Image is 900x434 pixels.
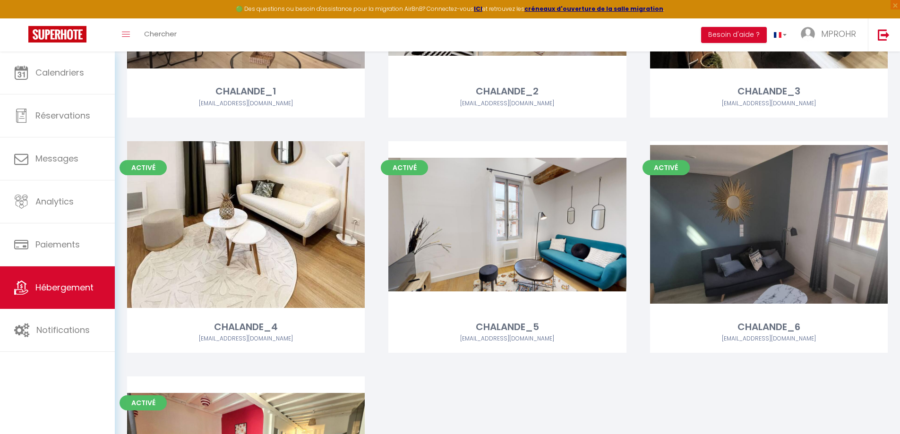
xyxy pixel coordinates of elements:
span: Activé [120,160,167,175]
div: CHALANDE_2 [388,84,626,99]
div: Airbnb [127,99,365,108]
span: Hébergement [35,281,94,293]
div: CHALANDE_5 [388,320,626,334]
div: Airbnb [127,334,365,343]
iframe: Chat [860,391,893,427]
span: Notifications [36,324,90,336]
button: Ouvrir le widget de chat LiveChat [8,4,36,32]
div: CHALANDE_3 [650,84,888,99]
span: Activé [643,160,690,175]
div: Airbnb [388,99,626,108]
div: Airbnb [650,99,888,108]
span: Analytics [35,196,74,207]
div: Airbnb [650,334,888,343]
span: Chercher [144,29,177,39]
a: Chercher [137,18,184,51]
span: Paiements [35,238,80,250]
a: ICI [474,5,482,13]
div: CHALANDE_4 [127,320,365,334]
span: Messages [35,153,78,164]
div: CHALANDE_6 [650,320,888,334]
span: Réservations [35,110,90,121]
a: créneaux d'ouverture de la salle migration [524,5,663,13]
div: CHALANDE_1 [127,84,365,99]
img: Super Booking [28,26,86,43]
a: ... MPROHR [794,18,868,51]
div: Airbnb [388,334,626,343]
button: Besoin d'aide ? [701,27,767,43]
span: Activé [120,395,167,410]
span: Activé [381,160,428,175]
span: Calendriers [35,67,84,78]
